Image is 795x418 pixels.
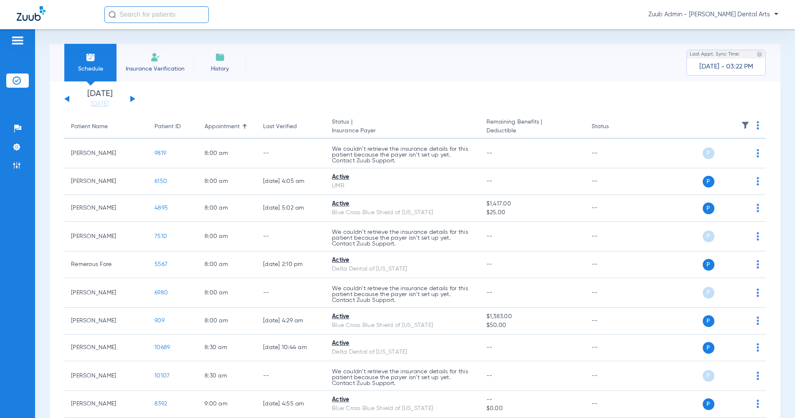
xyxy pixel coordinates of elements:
img: group-dot-blue.svg [757,260,759,269]
span: -- [486,261,493,267]
span: [DATE] - 03:22 PM [699,63,753,71]
span: $1,383.00 [486,312,578,321]
div: UMR [332,182,473,190]
img: History [215,52,225,62]
span: Last Appt. Sync Time: [690,50,740,58]
span: -- [486,345,493,350]
td: -- [256,361,325,391]
span: 909 [154,318,165,324]
img: filter.svg [741,121,749,129]
iframe: Chat Widget [753,378,795,418]
div: Patient ID [154,122,181,131]
span: P [703,231,714,242]
div: Active [332,395,473,404]
img: group-dot-blue.svg [757,232,759,241]
td: Remerous Fore [64,251,148,278]
td: -- [585,334,641,361]
td: -- [585,168,641,195]
th: Remaining Benefits | [480,115,585,139]
img: group-dot-blue.svg [757,177,759,185]
span: Insurance Verification [123,65,187,73]
img: group-dot-blue.svg [757,372,759,380]
img: last sync help info [757,51,762,57]
td: [DATE] 4:55 AM [256,391,325,418]
span: Insurance Payer [332,127,473,135]
img: group-dot-blue.svg [757,149,759,157]
td: [PERSON_NAME] [64,195,148,222]
td: -- [256,222,325,251]
td: [PERSON_NAME] [64,139,148,168]
img: group-dot-blue.svg [757,289,759,297]
span: 6150 [154,178,167,184]
td: 8:30 AM [198,361,256,391]
td: 8:30 AM [198,334,256,361]
span: $25.00 [486,208,578,217]
td: [PERSON_NAME] [64,278,148,308]
span: 9819 [154,150,166,156]
td: -- [585,361,641,391]
span: 7510 [154,233,167,239]
td: 8:00 AM [198,251,256,278]
img: Search Icon [109,11,116,18]
div: Blue Cross Blue Shield of [US_STATE] [332,208,473,217]
td: 8:00 AM [198,222,256,251]
div: Appointment [205,122,250,131]
span: -- [486,178,493,184]
div: Delta Dental of [US_STATE] [332,348,473,357]
td: [DATE] 5:02 AM [256,195,325,222]
span: P [703,398,714,410]
p: We couldn’t retrieve the insurance details for this patient because the payer isn’t set up yet. C... [332,146,473,164]
span: P [703,203,714,214]
span: P [703,370,714,382]
img: hamburger-icon [11,35,24,46]
span: -- [486,395,578,404]
td: 8:00 AM [198,139,256,168]
img: group-dot-blue.svg [757,343,759,352]
span: 10689 [154,345,170,350]
td: [DATE] 4:05 AM [256,168,325,195]
span: P [703,259,714,271]
td: [PERSON_NAME] [64,391,148,418]
td: [DATE] 4:29 AM [256,308,325,334]
span: P [703,176,714,187]
div: Blue Cross Blue Shield of [US_STATE] [332,321,473,330]
a: [DATE] [75,100,125,108]
td: [PERSON_NAME] [64,168,148,195]
p: We couldn’t retrieve the insurance details for this patient because the payer isn’t set up yet. C... [332,286,473,303]
span: Schedule [71,65,110,73]
td: 9:00 AM [198,391,256,418]
td: 8:00 AM [198,195,256,222]
span: 10107 [154,373,170,379]
td: -- [585,391,641,418]
span: $0.00 [486,404,578,413]
span: 6980 [154,290,168,296]
span: P [703,147,714,159]
img: Manual Insurance Verification [150,52,160,62]
div: Active [332,173,473,182]
div: Last Verified [263,122,319,131]
div: Appointment [205,122,240,131]
th: Status | [325,115,480,139]
p: We couldn’t retrieve the insurance details for this patient because the payer isn’t set up yet. C... [332,369,473,386]
div: Active [332,339,473,348]
td: [PERSON_NAME] [64,334,148,361]
td: -- [585,308,641,334]
div: Patient ID [154,122,191,131]
img: Zuub Logo [17,6,46,21]
img: group-dot-blue.svg [757,204,759,212]
img: group-dot-blue.svg [757,121,759,129]
span: -- [486,373,493,379]
td: 8:00 AM [198,308,256,334]
td: -- [585,195,641,222]
span: 4895 [154,205,168,211]
td: [PERSON_NAME] [64,308,148,334]
div: Patient Name [71,122,141,131]
td: 8:00 AM [198,278,256,308]
td: -- [585,278,641,308]
span: P [703,342,714,354]
span: -- [486,150,493,156]
span: History [200,65,240,73]
p: We couldn’t retrieve the insurance details for this patient because the payer isn’t set up yet. C... [332,229,473,247]
img: Schedule [86,52,96,62]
